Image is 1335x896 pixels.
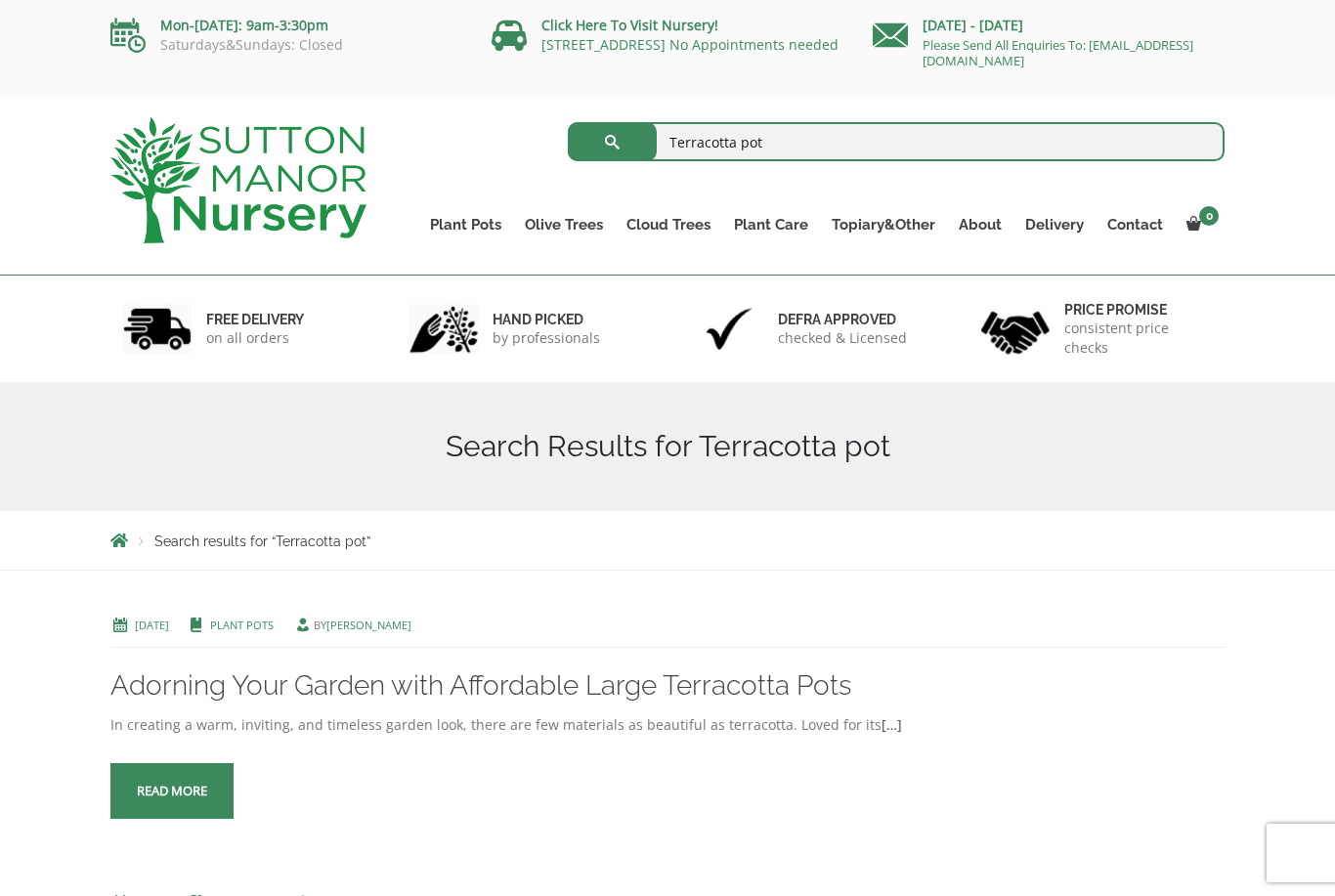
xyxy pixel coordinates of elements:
a: [PERSON_NAME] [326,618,411,632]
h1: Search Results for Terracotta pot [110,429,1225,464]
a: 0 [1175,211,1225,238]
a: Adorning Your Garden with Affordable Large Terracotta Pots [110,669,851,702]
h6: hand picked [493,311,600,328]
img: 3.jpg [695,304,763,354]
a: [DATE] [135,618,169,632]
p: checked & Licensed [778,328,907,348]
img: 2.jpg [409,304,478,354]
a: […] [882,715,902,734]
p: on all orders [206,328,304,348]
a: Plant Pots [210,618,274,632]
p: by professionals [493,328,600,348]
a: Plant Care [722,211,820,238]
h6: FREE DELIVERY [206,311,304,328]
img: logo [110,117,366,243]
a: Read more [110,763,234,819]
a: Click Here To Visit Nursery! [541,16,718,34]
h6: Price promise [1064,301,1213,319]
a: Contact [1096,211,1175,238]
span: by [293,618,411,632]
h6: Defra approved [778,311,907,328]
span: Search results for “Terracotta pot” [154,533,370,549]
p: Mon-[DATE]: 9am-3:30pm [110,14,462,37]
div: In creating a warm, inviting, and timeless garden look, there are few materials as beautiful as t... [110,713,1225,737]
a: Plant Pots [418,211,513,238]
a: Topiary&Other [820,211,947,238]
p: consistent price checks [1064,319,1213,358]
a: About [947,211,1013,238]
img: 4.jpg [981,299,1050,359]
img: 1.jpg [123,304,192,354]
p: Saturdays&Sundays: Closed [110,37,462,53]
a: Cloud Trees [615,211,722,238]
a: Olive Trees [513,211,615,238]
span: 0 [1199,206,1219,226]
input: Search... [568,122,1226,161]
nav: Breadcrumbs [110,533,1225,548]
a: Please Send All Enquiries To: [EMAIL_ADDRESS][DOMAIN_NAME] [923,36,1193,69]
a: Delivery [1013,211,1096,238]
p: [DATE] - [DATE] [873,14,1225,37]
a: [STREET_ADDRESS] No Appointments needed [541,35,839,54]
